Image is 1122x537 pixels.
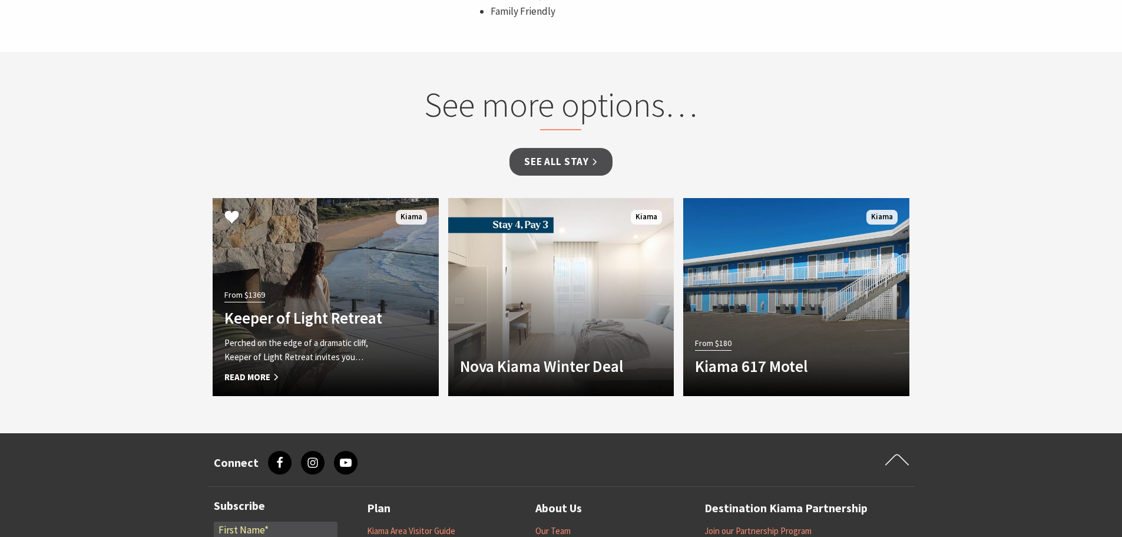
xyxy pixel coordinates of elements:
[214,456,259,470] h3: Connect
[224,308,393,327] h4: Keeper of Light Retreat
[336,84,786,130] h2: See more options…
[535,525,571,537] a: Our Team
[695,337,732,350] span: From $180
[214,499,337,513] h3: Subscribe
[213,198,439,396] a: From $1369 Keeper of Light Retreat Perched on the edge of a dramatic cliff, Keeper of Light Retre...
[460,357,628,375] h4: Nova Kiama Winter Deal
[367,499,390,518] a: Plan
[704,525,812,537] a: Join our Partnership Program
[866,210,898,225] span: Kiama
[224,288,265,302] span: From $1369
[509,148,612,176] a: See all Stay
[535,499,582,518] a: About Us
[704,499,868,518] a: Destination Kiama Partnership
[448,198,674,396] a: Another Image Used Nova Kiama Winter Deal Kiama
[367,525,455,537] a: Kiama Area Visitor Guide
[631,210,662,225] span: Kiama
[491,4,692,19] li: Family Friendly
[224,370,393,384] span: Read More
[224,336,393,364] p: Perched on the edge of a dramatic cliff, Keeper of Light Retreat invites you…
[213,198,251,238] button: Click to Favourite Keeper of Light Retreat
[683,198,909,396] a: From $180 Kiama 617 Motel Kiama
[396,210,427,225] span: Kiama
[695,357,863,375] h4: Kiama 617 Motel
